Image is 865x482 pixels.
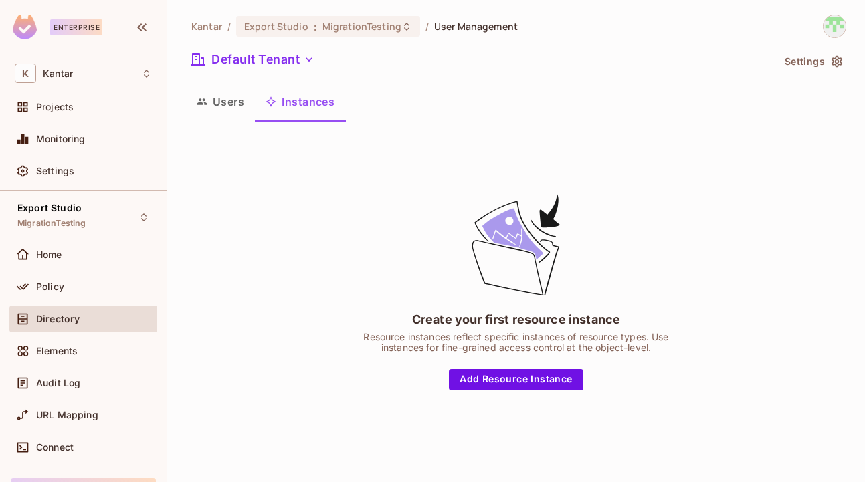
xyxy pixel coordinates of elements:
span: MigrationTesting [17,218,86,229]
button: Settings [779,51,846,72]
span: Export Studio [17,203,82,213]
div: Create your first resource instance [412,311,620,328]
button: Users [186,85,255,118]
div: Resource instances reflect specific instances of resource types. Use instances for fine-grained a... [349,332,684,353]
div: Enterprise [50,19,102,35]
img: SReyMgAAAABJRU5ErkJggg== [13,15,37,39]
span: K [15,64,36,83]
button: Default Tenant [186,49,320,70]
span: Projects [36,102,74,112]
button: Instances [255,85,345,118]
span: URL Mapping [36,410,98,420]
span: Workspace: Kantar [43,68,73,79]
span: Elements [36,346,78,356]
li: / [425,20,429,33]
span: Settings [36,166,74,176]
span: Connect [36,442,74,453]
span: Audit Log [36,378,80,388]
span: the active workspace [191,20,222,33]
span: Monitoring [36,134,86,144]
button: Add Resource Instance [449,369,583,390]
span: Policy [36,281,64,292]
li: / [227,20,231,33]
span: Home [36,249,62,260]
span: User Management [434,20,518,33]
span: Export Studio [244,20,308,33]
span: Directory [36,314,80,324]
img: Devesh.Kumar@Kantar.com [824,15,846,37]
span: : [313,21,318,32]
span: MigrationTesting [322,20,401,33]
